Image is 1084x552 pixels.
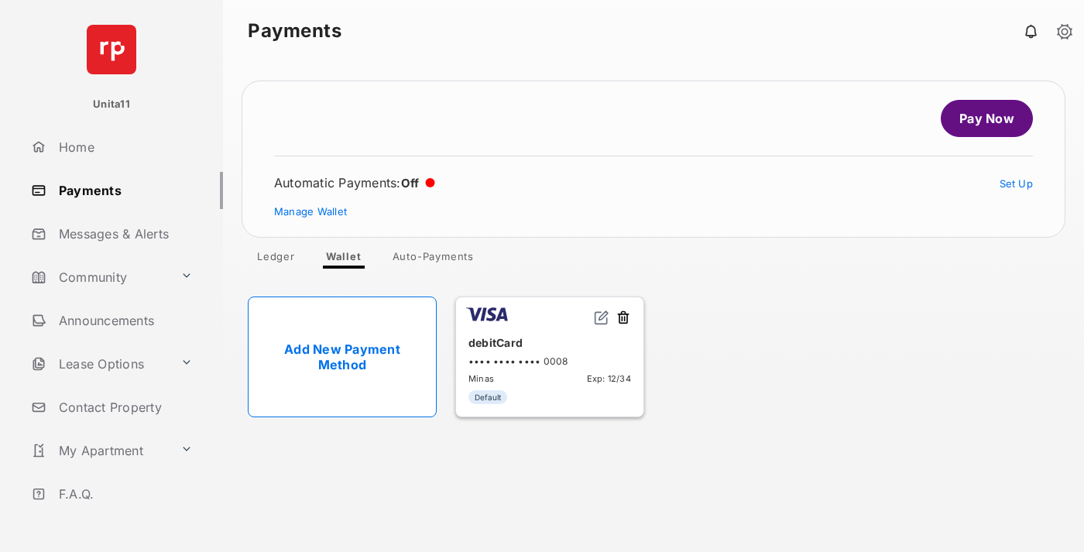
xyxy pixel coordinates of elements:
span: Minas [468,373,494,384]
div: Automatic Payments : [274,175,435,190]
a: Lease Options [25,345,174,382]
img: svg+xml;base64,PHN2ZyB4bWxucz0iaHR0cDovL3d3dy53My5vcmcvMjAwMC9zdmciIHdpZHRoPSI2NCIgaGVpZ2h0PSI2NC... [87,25,136,74]
span: Exp: 12/34 [587,373,631,384]
div: debitCard [468,330,631,355]
a: Ledger [245,250,307,269]
a: F.A.Q. [25,475,223,513]
a: Community [25,259,174,296]
a: Auto-Payments [380,250,486,269]
a: Set Up [1000,177,1034,190]
a: Announcements [25,302,223,339]
a: Add New Payment Method [248,297,437,417]
a: Messages & Alerts [25,215,223,252]
span: Off [401,176,420,190]
a: Home [25,129,223,166]
a: Contact Property [25,389,223,426]
img: svg+xml;base64,PHN2ZyB2aWV3Qm94PSIwIDAgMjQgMjQiIHdpZHRoPSIxNiIgaGVpZ2h0PSIxNiIgZmlsbD0ibm9uZSIgeG... [594,310,609,325]
a: My Apartment [25,432,174,469]
p: Unita11 [93,97,130,112]
strong: Payments [248,22,341,40]
a: Manage Wallet [274,205,347,218]
a: Payments [25,172,223,209]
a: Wallet [314,250,374,269]
div: •••• •••• •••• 0008 [468,355,631,367]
